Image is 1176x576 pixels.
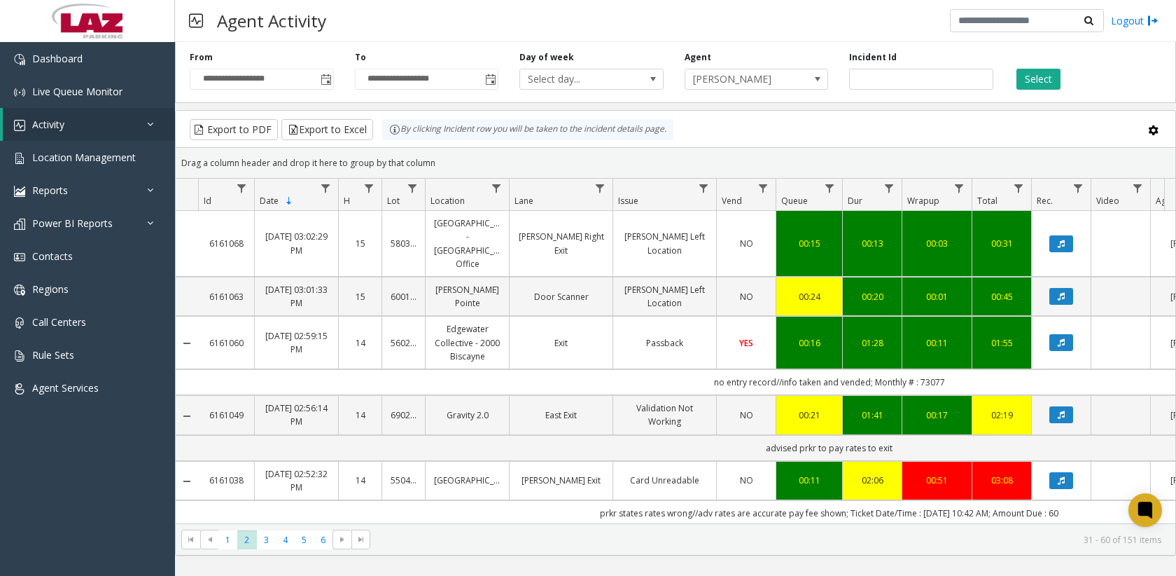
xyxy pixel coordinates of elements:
a: Collapse Details [176,476,198,487]
span: Go to the next page [332,530,351,549]
a: Total Filter Menu [1009,179,1028,198]
a: 580368 [391,237,416,250]
a: 6161049 [206,409,246,422]
div: 01:28 [851,336,893,350]
span: Queue [781,195,808,207]
span: Sortable [283,196,295,207]
a: 15 [347,237,373,250]
a: Collapse Details [176,411,198,422]
span: Agent Services [32,381,99,395]
a: 550417 [391,474,416,487]
a: Dur Filter Menu [880,179,899,198]
span: Rec. [1037,195,1053,207]
h3: Agent Activity [210,4,333,38]
a: Door Scanner [518,290,604,303]
a: [DATE] 03:01:33 PM [263,283,330,310]
a: [PERSON_NAME] Left Location [622,283,708,310]
div: 02:19 [981,409,1023,422]
a: Edgewater Collective - 2000 Biscayne [434,322,500,363]
a: 00:45 [981,290,1023,303]
a: 6161068 [206,237,246,250]
a: [GEOGRAPHIC_DATA] [434,474,500,487]
img: 'icon' [14,252,25,263]
span: Dur [848,195,862,207]
span: Date [260,195,279,207]
a: NO [725,290,767,303]
a: 00:24 [785,290,834,303]
span: Location [430,195,465,207]
a: 00:15 [785,237,834,250]
span: [PERSON_NAME] [685,69,799,89]
label: Incident Id [849,51,897,64]
img: 'icon' [14,186,25,197]
label: From [190,51,213,64]
a: East Exit [518,409,604,422]
span: Go to the previous page [200,530,219,549]
span: Go to the previous page [204,534,216,545]
a: 6161063 [206,290,246,303]
a: 00:17 [911,409,963,422]
a: Exit [518,336,604,350]
a: 6161038 [206,474,246,487]
a: 6161060 [206,336,246,350]
a: [PERSON_NAME] Pointe [434,283,500,310]
div: 00:51 [911,474,963,487]
img: 'icon' [14,317,25,329]
span: Lot [387,195,400,207]
a: 560292 [391,336,416,350]
div: 00:20 [851,290,893,303]
span: Video [1096,195,1119,207]
a: 14 [347,336,373,350]
a: 00:01 [911,290,963,303]
a: [DATE] 02:59:15 PM [263,329,330,356]
img: 'icon' [14,120,25,131]
a: [PERSON_NAME] Right Exit [518,230,604,256]
span: Live Queue Monitor [32,85,122,98]
a: Card Unreadable [622,474,708,487]
a: [PERSON_NAME] Left Location [622,230,708,256]
a: 14 [347,409,373,422]
span: H [344,195,350,207]
img: 'icon' [14,284,25,296]
a: Date Filter Menu [316,179,335,198]
kendo-pager-info: 31 - 60 of 151 items [379,534,1161,546]
div: 03:08 [981,474,1023,487]
a: 00:03 [911,237,963,250]
img: 'icon' [14,153,25,164]
a: NO [725,409,767,422]
img: 'icon' [14,350,25,362]
span: Page 1 [218,530,237,549]
span: Page 4 [276,530,295,549]
div: Data table [176,179,1175,523]
span: Total [977,195,997,207]
a: 15 [347,290,373,303]
a: 02:06 [851,474,893,487]
span: Contacts [32,249,73,263]
a: Gravity 2.0 [434,409,500,422]
a: Collapse Details [176,338,198,349]
a: YES [725,336,767,350]
span: Issue [618,195,638,207]
span: Go to the last page [351,530,370,549]
a: 00:11 [785,474,834,487]
img: logout [1147,13,1158,28]
span: Go to the last page [356,534,367,545]
span: Go to the first page [181,530,200,549]
a: 00:21 [785,409,834,422]
span: NO [740,238,753,249]
a: Activity [3,108,175,141]
span: Toggle popup [482,69,498,89]
a: Lane Filter Menu [591,179,610,198]
span: Reports [32,184,68,197]
a: 01:55 [981,336,1023,350]
a: NO [725,237,767,250]
div: 00:11 [911,336,963,350]
a: Passback [622,336,708,350]
span: Go to the next page [337,534,348,545]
